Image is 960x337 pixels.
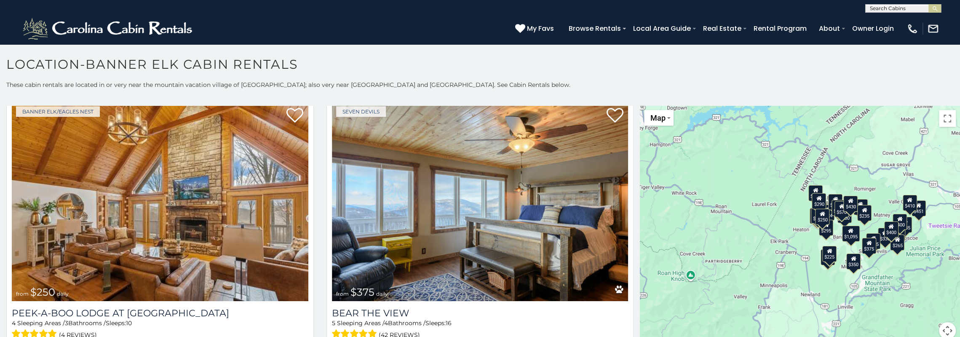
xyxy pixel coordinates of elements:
span: Map [650,113,665,122]
div: $720 [808,185,823,201]
div: $290 [812,193,826,209]
div: $451 [912,200,926,216]
div: $400 [893,213,907,229]
a: Real Estate [699,21,746,36]
span: daily [57,291,69,297]
a: Browse Rentals [564,21,625,36]
div: $485 [898,216,912,232]
a: Bear The View [332,307,628,319]
img: Peek-a-Boo Lodge at Eagles Nest [12,102,308,301]
div: $355 [821,249,835,265]
a: Local Area Guide [629,21,695,36]
span: $375 [350,286,374,298]
div: $305 [866,233,881,249]
a: Banner Elk/Eagles Nest [16,106,100,117]
button: Toggle fullscreen view [939,110,956,127]
img: Bear The View [332,102,628,301]
div: $305 [810,208,824,224]
a: Add to favorites [606,107,623,125]
div: $300 [837,207,852,223]
img: phone-regular-white.png [907,23,918,35]
span: 5 [332,319,335,327]
span: 16 [446,319,452,327]
div: $330 [878,228,892,244]
span: 4 [384,319,388,327]
div: $460 [832,200,846,216]
a: Peek-a-Boo Lodge at [GEOGRAPHIC_DATA] [12,307,308,319]
div: $235 [853,199,868,215]
div: $295 [819,220,833,236]
div: $1,095 [842,226,860,242]
a: Owner Login [848,21,898,36]
a: Add to favorites [286,107,303,125]
div: $225 [822,246,837,262]
div: $265 [890,235,905,251]
span: $250 [30,286,55,298]
div: $235 [857,205,872,221]
button: Change map style [644,110,674,126]
span: 10 [126,319,132,327]
div: $250 [815,209,829,225]
div: $400 [884,221,898,237]
span: daily [376,291,388,297]
a: About [815,21,844,36]
a: My Favs [515,23,556,34]
a: Bear The View from $375 daily [332,102,628,301]
div: $350 [846,253,861,270]
span: 3 [65,319,68,327]
span: 4 [12,319,16,327]
a: Rental Program [749,21,811,36]
div: $230 [811,207,825,223]
img: mail-regular-white.png [927,23,939,35]
span: from [336,291,349,297]
h3: Peek-a-Boo Lodge at Eagles Nest [12,307,308,319]
div: $535 [828,194,842,210]
div: $430 [843,195,858,211]
div: $410 [903,195,917,211]
span: My Favs [527,23,554,34]
div: $375 [862,238,876,254]
div: $424 [820,205,834,221]
div: $570 [834,201,849,217]
span: from [16,291,29,297]
img: White-1-2.png [21,16,196,41]
a: Seven Devils [336,106,386,117]
a: Peek-a-Boo Lodge at Eagles Nest from $250 daily [12,102,308,301]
